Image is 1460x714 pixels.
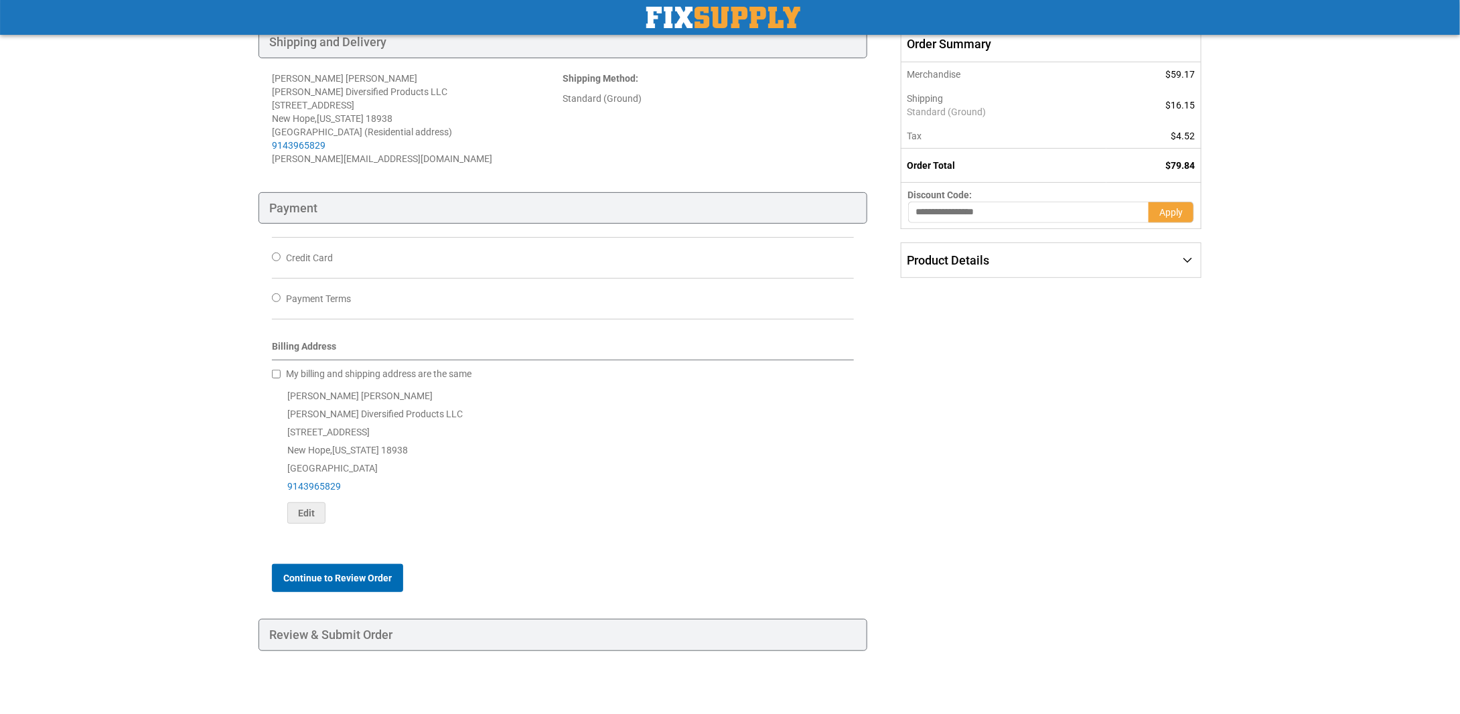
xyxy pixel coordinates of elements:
[901,124,1106,149] th: Tax
[563,92,853,105] div: Standard (Ground)
[317,113,364,124] span: [US_STATE]
[287,481,341,492] a: 9143965829
[272,153,492,164] span: [PERSON_NAME][EMAIL_ADDRESS][DOMAIN_NAME]
[259,192,867,224] div: Payment
[298,508,315,518] span: Edit
[901,62,1106,86] th: Merchandise
[272,140,325,151] a: 9143965829
[907,105,1100,119] span: Standard (Ground)
[332,445,379,455] span: [US_STATE]
[563,73,638,84] strong: :
[1165,69,1195,80] span: $59.17
[907,253,990,267] span: Product Details
[1165,160,1195,171] span: $79.84
[272,564,403,592] button: Continue to Review Order
[259,26,867,58] div: Shipping and Delivery
[1159,207,1183,218] span: Apply
[563,73,636,84] span: Shipping Method
[901,26,1201,62] span: Order Summary
[286,368,471,379] span: My billing and shipping address are the same
[907,160,956,171] strong: Order Total
[646,7,800,28] a: store logo
[1165,100,1195,111] span: $16.15
[272,387,854,524] div: [PERSON_NAME] [PERSON_NAME] [PERSON_NAME] Diversified Products LLC [STREET_ADDRESS] New Hope , 18...
[1171,131,1195,141] span: $4.52
[286,293,351,304] span: Payment Terms
[907,93,944,104] span: Shipping
[286,253,333,263] span: Credit Card
[287,502,325,524] button: Edit
[272,72,563,165] address: [PERSON_NAME] [PERSON_NAME] [PERSON_NAME] Diversified Products LLC [STREET_ADDRESS] New Hope , 18...
[908,190,972,200] span: Discount Code:
[1149,202,1194,223] button: Apply
[259,619,867,651] div: Review & Submit Order
[646,7,800,28] img: Fix Industrial Supply
[272,340,854,360] div: Billing Address
[283,573,392,583] span: Continue to Review Order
